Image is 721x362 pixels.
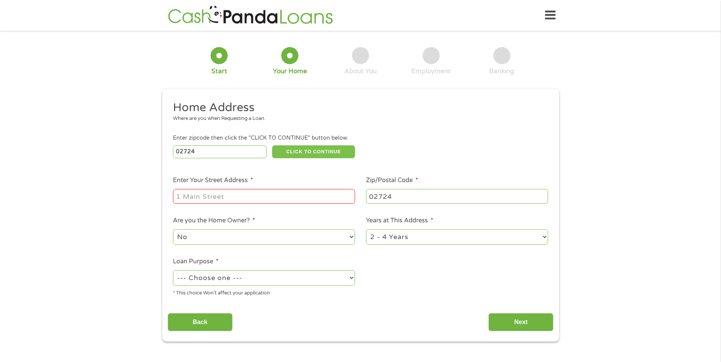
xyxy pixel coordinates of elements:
[173,115,542,123] div: Where are you when Requesting a Loan.
[272,145,355,158] button: CLICK TO CONTINUE
[173,258,219,266] label: Loan Purpose
[273,67,307,76] div: Your Home
[211,67,227,76] div: Start
[173,217,255,225] label: Are you the Home Owner?
[166,5,335,26] img: GetLoanNow Logo
[173,287,355,297] div: * This choice Won’t affect your application
[168,313,233,332] input: Back
[366,217,433,225] label: Years at This Address
[344,67,377,76] div: About You
[489,67,514,76] div: Banking
[173,134,548,142] div: Enter zipcode then click the "CLICK TO CONTINUE" button below.
[411,67,451,76] div: Employment
[173,189,355,203] input: 1 Main Street
[173,145,267,158] input: Enter Zipcode (e.g 01510)
[366,176,418,184] label: Zip/Postal Code
[488,313,553,332] input: Next
[173,100,542,115] h2: Home Address
[173,176,253,184] label: Enter Your Street Address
